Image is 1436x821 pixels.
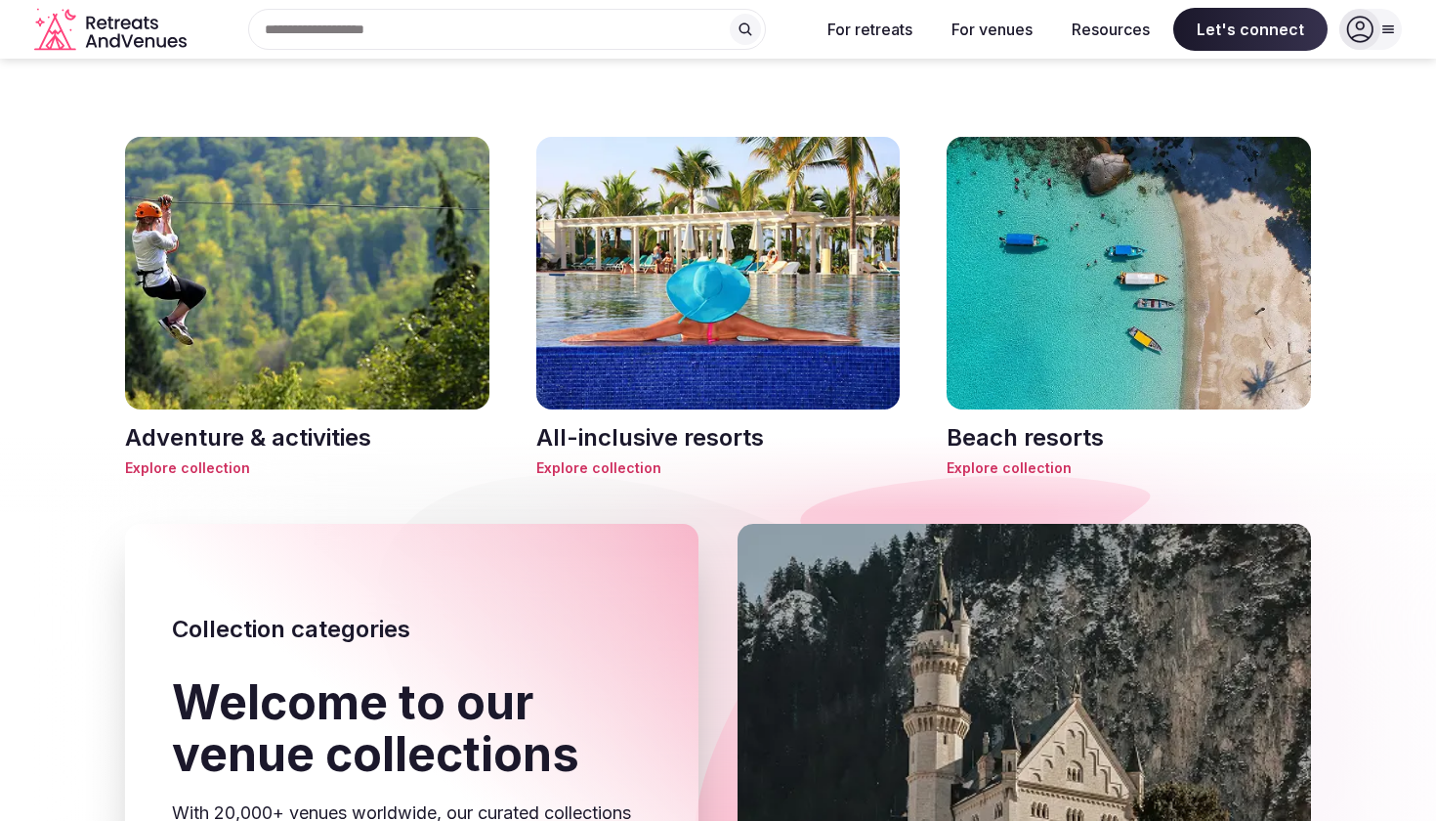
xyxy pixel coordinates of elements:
a: Adventure & activitiesAdventure & activitiesExplore collection [125,137,489,477]
img: Adventure & activities [125,137,489,410]
button: Resources [1056,8,1165,51]
img: All-inclusive resorts [536,137,901,410]
span: Explore collection [947,458,1311,478]
svg: Retreats and Venues company logo [34,8,190,52]
span: Let's connect [1173,8,1328,51]
a: All-inclusive resortsAll-inclusive resortsExplore collection [536,137,901,477]
h2: Collection categories [172,613,652,646]
span: Explore collection [536,458,901,478]
h3: All-inclusive resorts [536,421,901,454]
a: Beach resortsBeach resortsExplore collection [947,137,1311,477]
span: Explore collection [125,458,489,478]
img: Beach resorts [947,137,1311,410]
button: For venues [936,8,1048,51]
button: For retreats [812,8,928,51]
h3: Adventure & activities [125,421,489,454]
h1: Welcome to our venue collections [172,677,652,781]
h3: Beach resorts [947,421,1311,454]
a: Visit the homepage [34,8,190,52]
